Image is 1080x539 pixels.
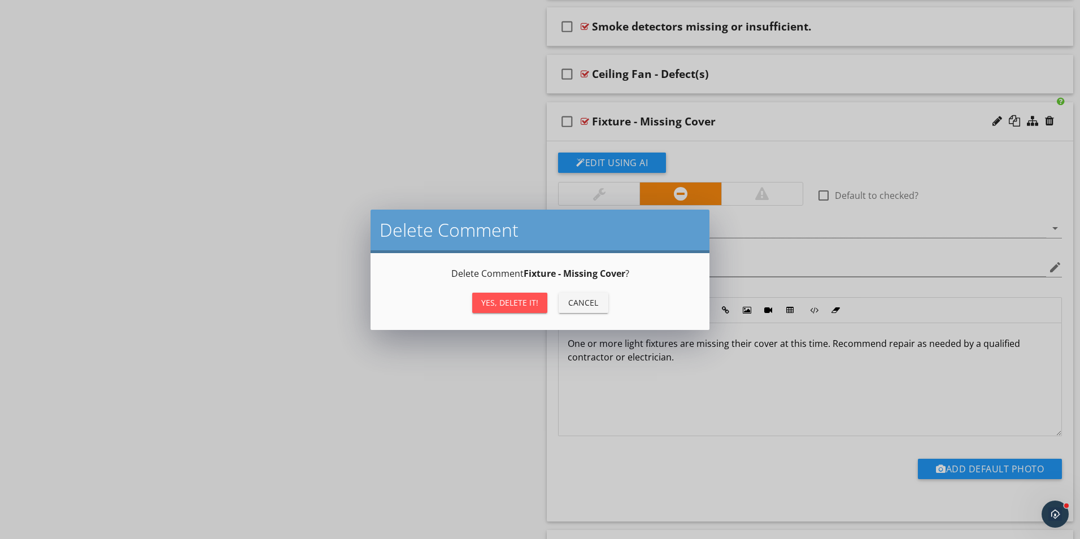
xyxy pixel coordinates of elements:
[380,219,700,241] h2: Delete Comment
[472,293,547,313] button: Yes, Delete it!
[1042,501,1069,528] iframe: Intercom live chat
[384,267,696,280] p: Delete Comment ?
[524,267,625,280] strong: Fixture - Missing Cover
[559,293,608,313] button: Cancel
[568,297,599,308] div: Cancel
[481,297,538,308] div: Yes, Delete it!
